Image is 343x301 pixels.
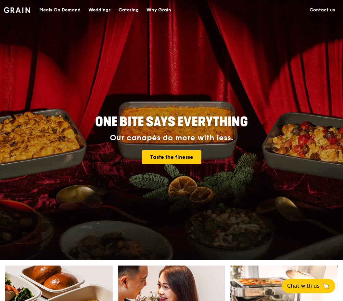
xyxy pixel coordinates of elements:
[4,7,30,13] img: Grain
[88,0,111,20] div: Weddings
[287,282,320,290] span: Chat with us
[322,282,330,290] span: 🦙
[119,0,139,20] div: Catering
[146,0,171,20] div: Why Grain
[95,114,248,130] span: ONE BITE SAYS EVERYTHING
[55,133,288,143] div: Our canapés do more with less.
[143,0,175,20] a: Why Grain
[84,0,115,20] a: Weddings
[115,0,143,20] a: Catering
[39,0,81,20] div: Meals On Demand
[142,150,201,164] a: Taste the finesse
[306,0,339,20] a: Contact us
[282,279,335,293] button: Chat with us🦙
